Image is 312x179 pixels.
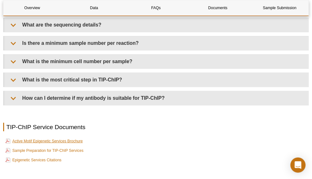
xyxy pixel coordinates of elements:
summary: How can I determine if my antibody is suitable for TIP-ChIP? [4,91,309,105]
a: FAQs [127,0,185,15]
a: Data [65,0,123,15]
a: Sample Submission [251,0,309,15]
a: Epigenetic Services Citations [5,156,61,164]
a: Overview [3,0,61,15]
summary: Is there a minimum sample number per reaction? [4,36,309,50]
a: Sample Preparation for TIP-ChIP Services [5,147,83,154]
a: Active Motif Epigenetic Services Brochure [5,137,83,145]
a: Documents [189,0,247,15]
summary: What is the most critical step in TIP-ChIP? [4,73,309,87]
div: Open Intercom Messenger [291,158,306,173]
h2: TIP-ChIP Service Documents [3,123,309,131]
summary: What is the minimum cell number per sample? [4,55,309,69]
summary: What are the sequencing details? [4,18,309,32]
